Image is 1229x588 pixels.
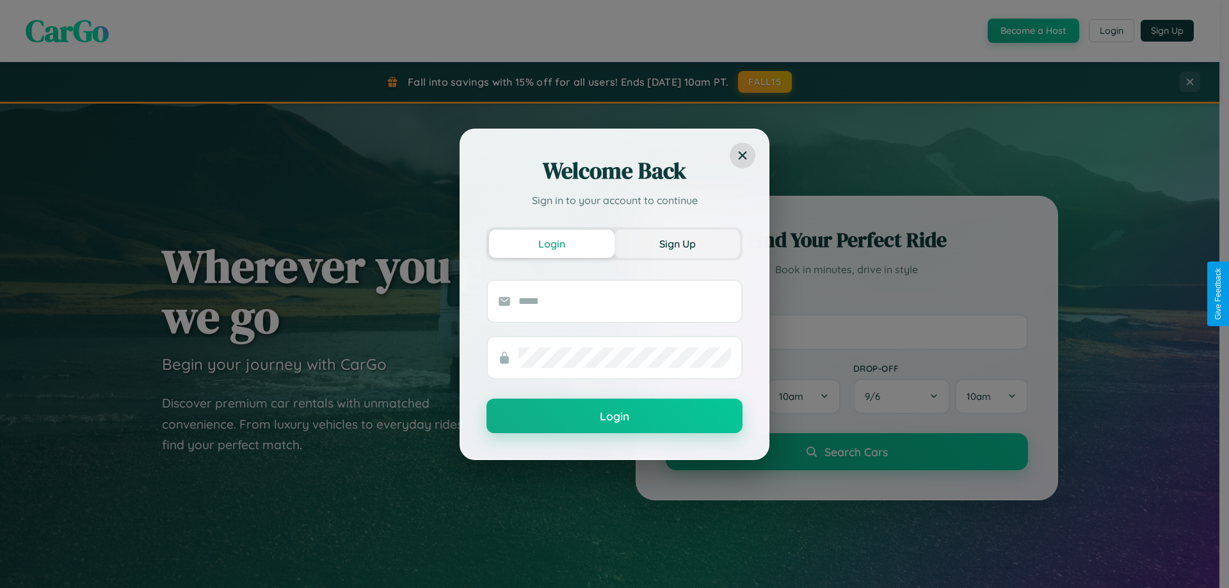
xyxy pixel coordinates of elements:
[489,230,614,258] button: Login
[1214,268,1223,320] div: Give Feedback
[486,155,743,186] h2: Welcome Back
[614,230,740,258] button: Sign Up
[486,193,743,208] p: Sign in to your account to continue
[486,399,743,433] button: Login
